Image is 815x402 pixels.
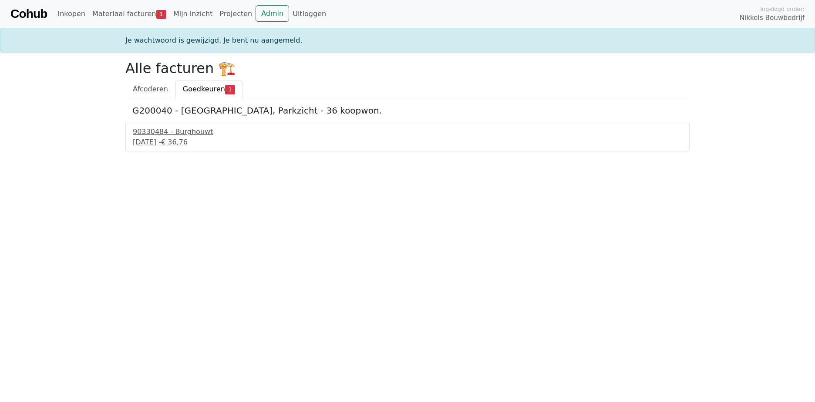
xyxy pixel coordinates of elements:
span: Ingelogd onder: [760,5,805,13]
span: Afcoderen [133,85,168,93]
span: 1 [156,10,166,19]
a: Goedkeuren1 [175,80,242,98]
h2: Alle facturen 🏗️ [125,60,690,77]
a: Admin [256,5,289,22]
span: 1 [225,85,235,94]
a: Mijn inzicht [170,5,216,23]
a: Cohub [10,3,47,24]
span: Goedkeuren [183,85,225,93]
h5: G200040 - [GEOGRAPHIC_DATA], Parkzicht - 36 koopwon. [132,105,683,116]
a: Afcoderen [125,80,175,98]
a: Materiaal facturen1 [89,5,170,23]
div: Je wachtwoord is gewijzigd. Je bent nu aangemeld. [120,35,695,46]
a: Projecten [216,5,256,23]
span: € 36,76 [161,138,188,146]
span: Nikkels Bouwbedrijf [740,13,805,23]
div: 90330484 - Burghouwt [133,127,682,137]
a: 90330484 - Burghouwt[DATE] -€ 36,76 [133,127,682,147]
a: Inkopen [54,5,88,23]
div: [DATE] - [133,137,682,147]
a: Uitloggen [289,5,330,23]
